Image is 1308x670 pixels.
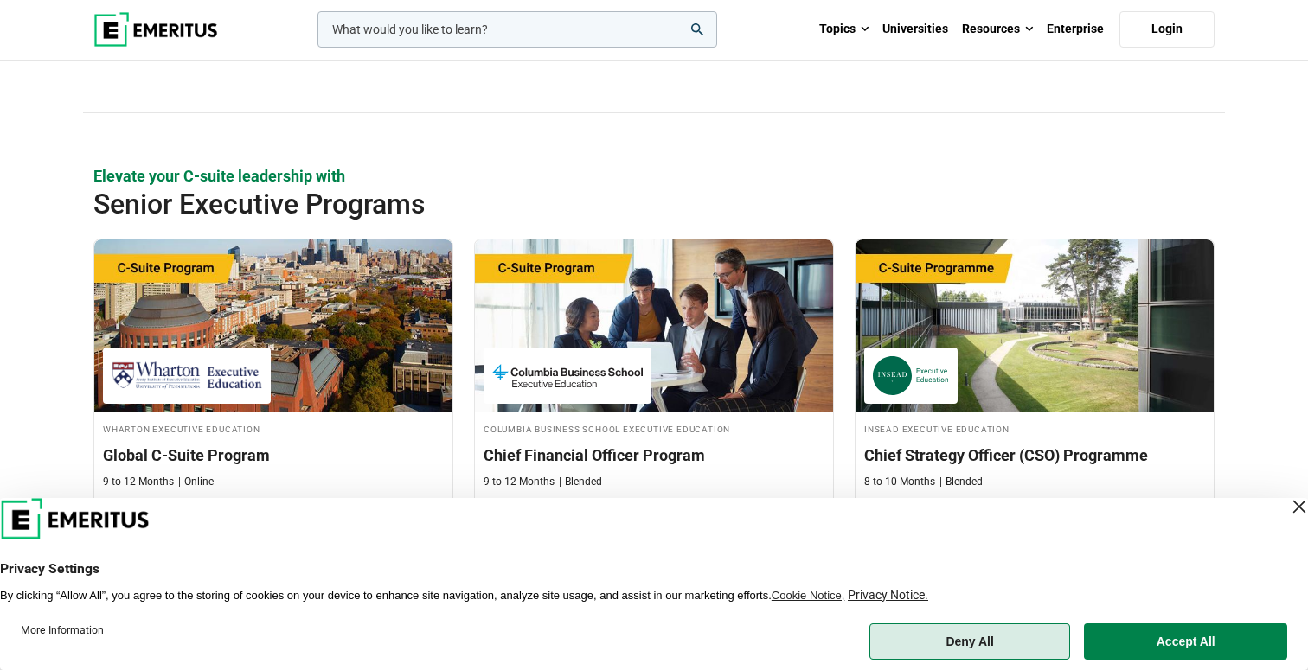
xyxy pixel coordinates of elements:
[178,475,214,489] p: Online
[475,239,833,412] img: Chief Financial Officer Program | Online Finance Course
[864,444,1205,466] h3: Chief Strategy Officer (CSO) Programme
[939,475,983,489] p: Blended
[103,444,444,466] h3: Global C-Suite Program
[856,239,1214,521] a: Leadership Course by INSEAD Executive Education - October 14, 2025 INSEAD Executive Education INS...
[1119,11,1215,48] a: Login
[492,356,643,395] img: Columbia Business School Executive Education
[103,421,444,436] h4: Wharton Executive Education
[873,356,949,395] img: INSEAD Executive Education
[864,421,1205,436] h4: INSEAD Executive Education
[484,444,824,466] h3: Chief Financial Officer Program
[856,239,1214,412] img: Chief Strategy Officer (CSO) Programme | Online Leadership Course
[475,239,833,521] a: Finance Course by Columbia Business School Executive Education - September 29, 2025 Columbia Busi...
[103,475,174,489] p: 9 to 12 Months
[484,421,824,436] h4: Columbia Business School Executive Education
[112,356,262,395] img: Wharton Executive Education
[94,239,452,412] img: Global C-Suite Program | Online Leadership Course
[93,187,1102,221] h2: Senior Executive Programs
[94,239,452,521] a: Leadership Course by Wharton Executive Education - September 24, 2025 Wharton Executive Education...
[559,475,602,489] p: Blended
[317,11,717,48] input: woocommerce-product-search-field-0
[93,165,1215,187] p: Elevate your C-suite leadership with
[864,475,935,489] p: 8 to 10 Months
[484,475,555,489] p: 9 to 12 Months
